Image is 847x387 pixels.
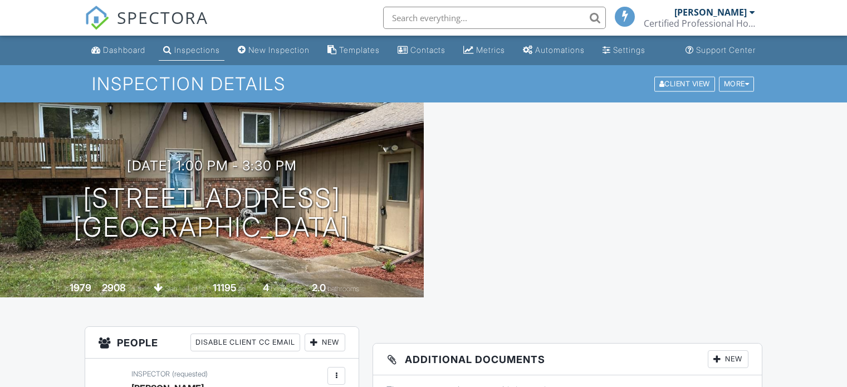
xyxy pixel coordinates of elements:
span: Lot Size [188,285,211,293]
div: Metrics [476,45,505,55]
div: New Inspection [248,45,310,55]
a: Automations (Basic) [518,40,589,61]
span: slab [165,285,177,293]
div: Contacts [410,45,445,55]
span: Inspector [131,370,170,378]
h1: [STREET_ADDRESS] [GEOGRAPHIC_DATA] [74,184,350,243]
div: 4 [263,282,269,293]
div: Inspections [174,45,220,55]
div: Certified Professional Home Inspection [644,18,755,29]
div: 2.0 [312,282,326,293]
a: Client View [653,79,718,87]
div: New [305,334,345,351]
span: bathrooms [327,285,359,293]
a: Settings [598,40,650,61]
img: The Best Home Inspection Software - Spectora [85,6,109,30]
a: Templates [323,40,384,61]
h1: Inspection Details [92,74,755,94]
a: Dashboard [87,40,150,61]
span: (requested) [172,370,208,378]
div: Support Center [696,45,756,55]
div: Dashboard [103,45,145,55]
div: 2908 [102,282,126,293]
h3: [DATE] 1:00 pm - 3:30 pm [127,158,297,173]
span: Built [56,285,68,293]
h3: People [85,327,359,359]
span: bedrooms [271,285,301,293]
div: Templates [339,45,380,55]
div: Automations [535,45,585,55]
a: SPECTORA [85,15,208,38]
div: [PERSON_NAME] [674,7,747,18]
div: 1979 [70,282,91,293]
div: Client View [654,76,715,91]
div: More [719,76,755,91]
span: SPECTORA [117,6,208,29]
a: Support Center [681,40,760,61]
div: 11195 [213,282,237,293]
h3: Additional Documents [373,344,762,375]
div: Disable Client CC Email [190,334,300,351]
input: Search everything... [383,7,606,29]
a: Metrics [459,40,510,61]
a: Contacts [393,40,450,61]
div: New [708,350,748,368]
a: Inspections [159,40,224,61]
a: New Inspection [233,40,314,61]
span: sq. ft. [128,285,143,293]
span: sq.ft. [238,285,252,293]
div: Settings [613,45,645,55]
